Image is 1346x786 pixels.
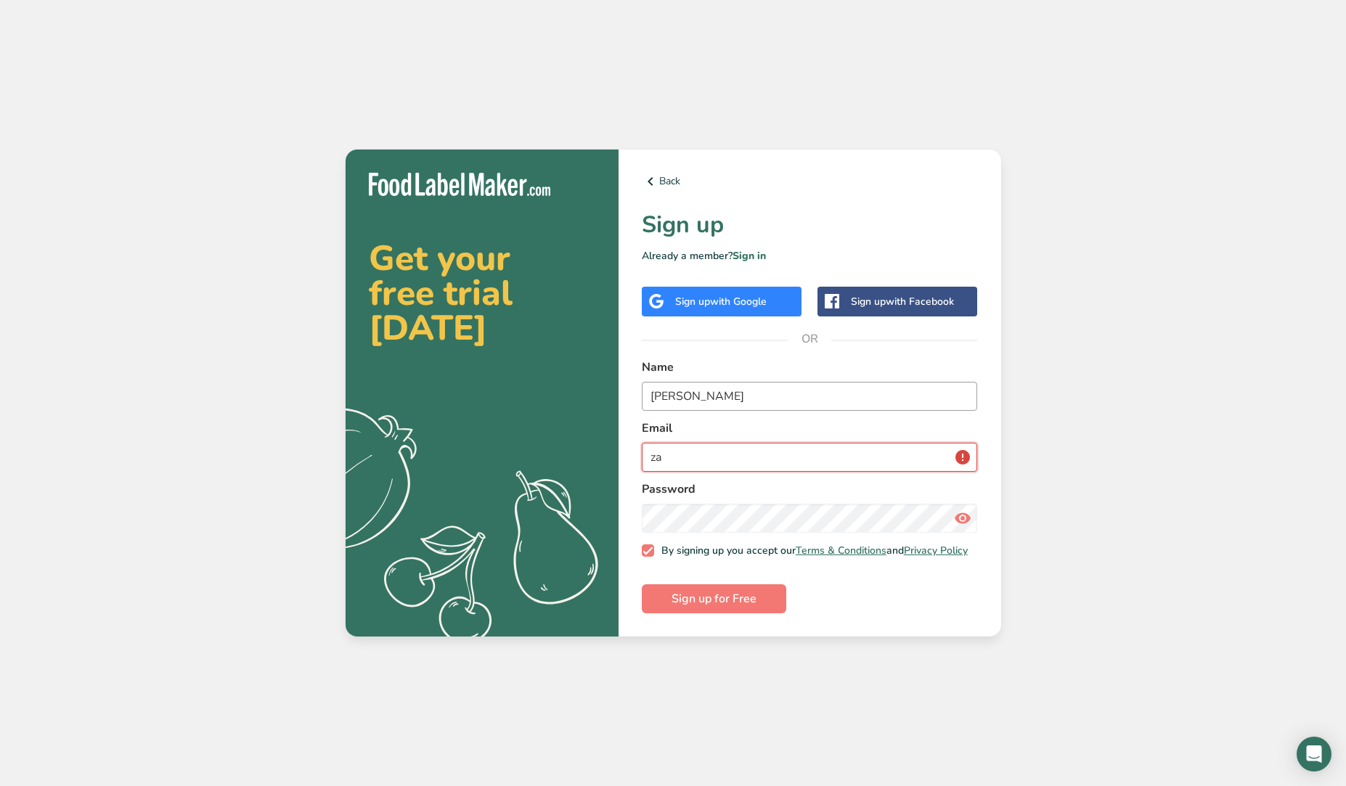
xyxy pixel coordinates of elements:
span: By signing up you accept our and [654,544,968,557]
p: Already a member? [642,248,978,263]
span: with Google [710,295,767,308]
label: Name [642,359,978,376]
div: Open Intercom Messenger [1297,737,1331,771]
input: John Doe [642,382,978,411]
img: Food Label Maker [369,173,550,197]
a: Terms & Conditions [796,544,886,557]
span: Sign up for Free [672,590,756,607]
span: with Facebook [886,295,954,308]
div: Sign up [675,294,767,309]
a: Privacy Policy [904,544,968,557]
label: Email [642,419,978,437]
a: Back [642,173,978,190]
h1: Sign up [642,208,978,242]
input: email@example.com [642,443,978,472]
h2: Get your free trial [DATE] [369,241,595,345]
a: Sign in [733,249,766,263]
button: Sign up for Free [642,584,786,613]
div: Sign up [851,294,954,309]
span: OR [788,317,831,361]
label: Password [642,480,978,498]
